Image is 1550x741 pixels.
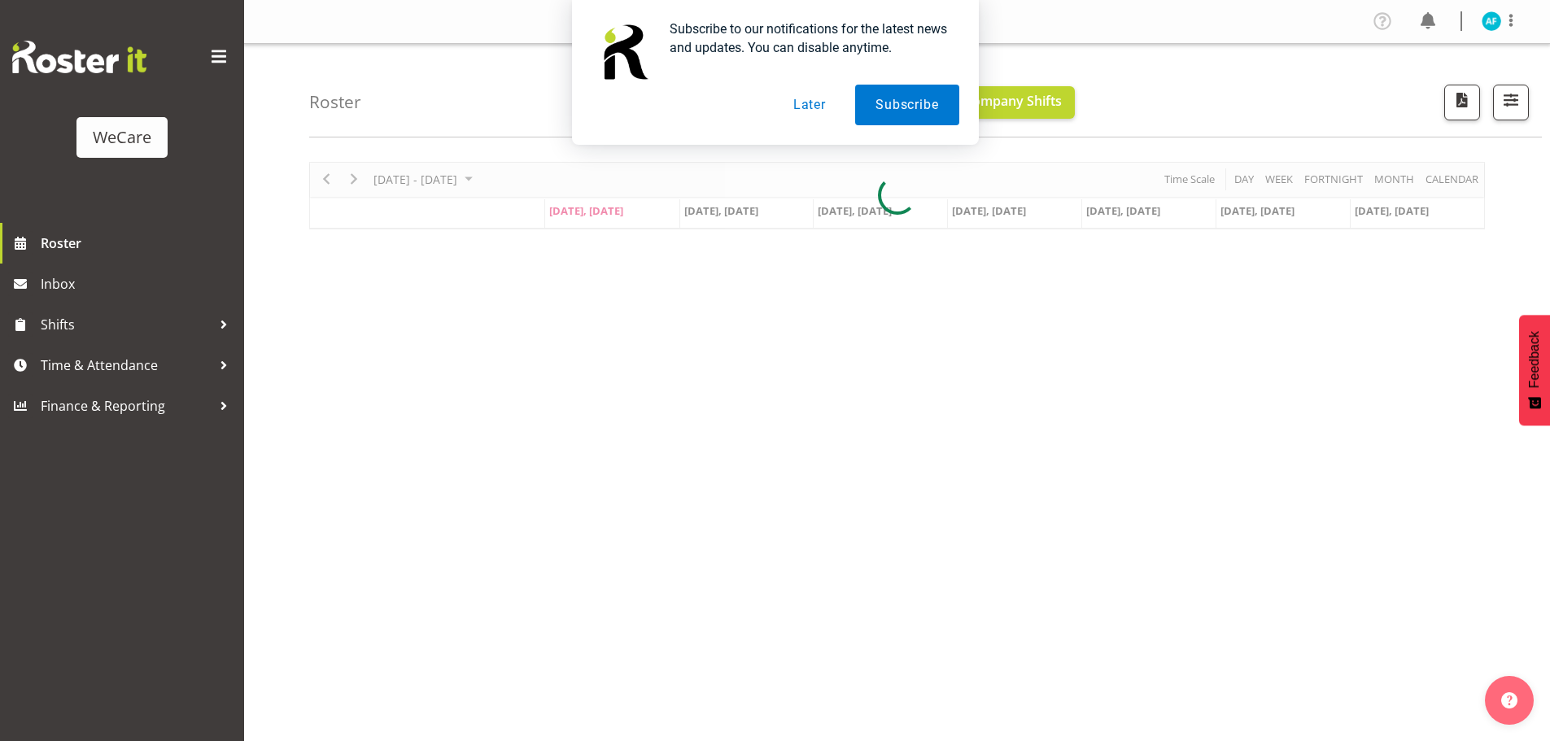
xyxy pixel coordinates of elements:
[41,312,212,337] span: Shifts
[41,353,212,377] span: Time & Attendance
[41,272,236,296] span: Inbox
[1519,315,1550,425] button: Feedback - Show survey
[1501,692,1517,708] img: help-xxl-2.png
[855,85,958,125] button: Subscribe
[657,20,959,57] div: Subscribe to our notifications for the latest news and updates. You can disable anytime.
[773,85,846,125] button: Later
[41,231,236,255] span: Roster
[41,394,212,418] span: Finance & Reporting
[1527,331,1542,388] span: Feedback
[592,20,657,85] img: notification icon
